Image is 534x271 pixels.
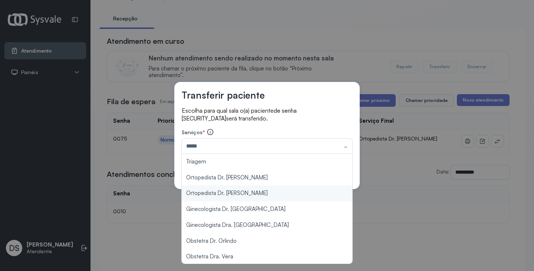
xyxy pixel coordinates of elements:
[182,233,352,249] li: Obstetra Dr. Orlindo
[182,185,352,201] li: Ortopedista Dr. [PERSON_NAME]
[182,217,352,233] li: Ginecologista Dra. [GEOGRAPHIC_DATA]
[182,170,352,186] li: Ortopedista Dr. [PERSON_NAME]
[182,129,202,135] span: Serviços
[182,154,352,170] li: Triagem
[182,107,297,122] span: de senha [SECURITY_DATA]
[182,201,352,217] li: Ginecologista Dr. [GEOGRAPHIC_DATA]
[182,107,352,122] p: Escolha para qual sala o(a) paciente será transferido.
[182,249,352,265] li: Obstetra Dra. Vera
[182,89,265,101] h3: Transferir paciente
